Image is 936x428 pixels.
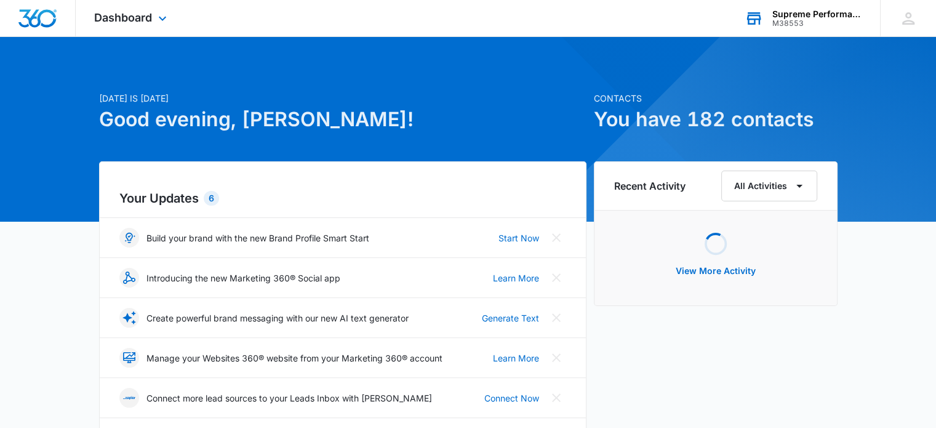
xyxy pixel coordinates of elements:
a: Connect Now [484,392,539,405]
a: Learn More [493,272,539,285]
button: Close [546,228,566,248]
p: Build your brand with the new Brand Profile Smart Start [146,232,369,244]
button: Close [546,348,566,368]
a: Generate Text [482,312,539,325]
h6: Recent Activity [614,179,686,193]
p: Create powerful brand messaging with our new AI text generator [146,312,409,325]
button: Close [546,308,566,328]
button: All Activities [721,171,817,201]
div: 6 [204,191,219,206]
button: Close [546,268,566,288]
span: Dashboard [94,11,152,24]
p: Manage your Websites 360® website from your Marketing 360® account [146,352,442,365]
div: account id [772,19,862,28]
p: Contacts [594,92,838,105]
a: Start Now [498,232,539,244]
h1: You have 182 contacts [594,105,838,134]
p: Introducing the new Marketing 360® Social app [146,272,340,285]
h2: Your Updates [119,189,566,208]
p: [DATE] is [DATE] [99,92,586,105]
p: Connect more lead sources to your Leads Inbox with [PERSON_NAME] [146,392,432,405]
a: Learn More [493,352,539,365]
h1: Good evening, [PERSON_NAME]! [99,105,586,134]
button: View More Activity [663,256,768,286]
div: account name [772,9,862,19]
button: Close [546,388,566,408]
